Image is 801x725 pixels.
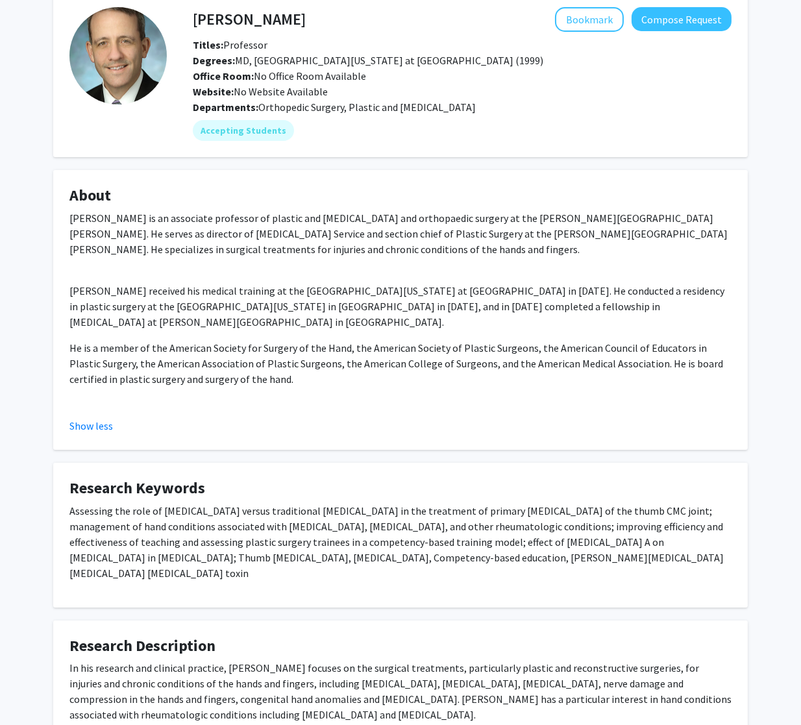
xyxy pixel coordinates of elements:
[69,340,732,387] p: He is a member of the American Society for Surgery of the Hand, the American Society of Plastic S...
[193,38,223,51] b: Titles:
[193,69,366,82] span: No Office Room Available
[69,7,167,104] img: Profile Picture
[193,69,254,82] b: Office Room:
[69,637,732,656] h4: Research Description
[193,38,267,51] span: Professor
[69,503,732,581] p: Assessing the role of [MEDICAL_DATA] versus traditional [MEDICAL_DATA] in the treatment of primar...
[193,85,328,98] span: No Website Available
[555,7,624,32] button: Add Scott Lifchez to Bookmarks
[69,210,732,257] p: [PERSON_NAME] is an associate professor of plastic and [MEDICAL_DATA] and orthopaedic surgery at ...
[69,418,113,434] button: Show less
[632,7,732,31] button: Compose Request to Scott Lifchez
[69,186,732,205] h4: About
[193,54,235,67] b: Degrees:
[193,7,306,31] h4: [PERSON_NAME]
[193,120,294,141] mat-chip: Accepting Students
[10,667,55,715] iframe: Chat
[193,101,258,114] b: Departments:
[193,85,234,98] b: Website:
[193,54,543,67] span: MD, [GEOGRAPHIC_DATA][US_STATE] at [GEOGRAPHIC_DATA] (1999)
[69,479,732,498] h4: Research Keywords
[69,660,732,722] p: In his research and clinical practice, [PERSON_NAME] focuses on the surgical treatments, particul...
[258,101,476,114] span: Orthopedic Surgery, Plastic and [MEDICAL_DATA]
[69,283,732,330] p: [PERSON_NAME] received his medical training at the [GEOGRAPHIC_DATA][US_STATE] at [GEOGRAPHIC_DAT...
